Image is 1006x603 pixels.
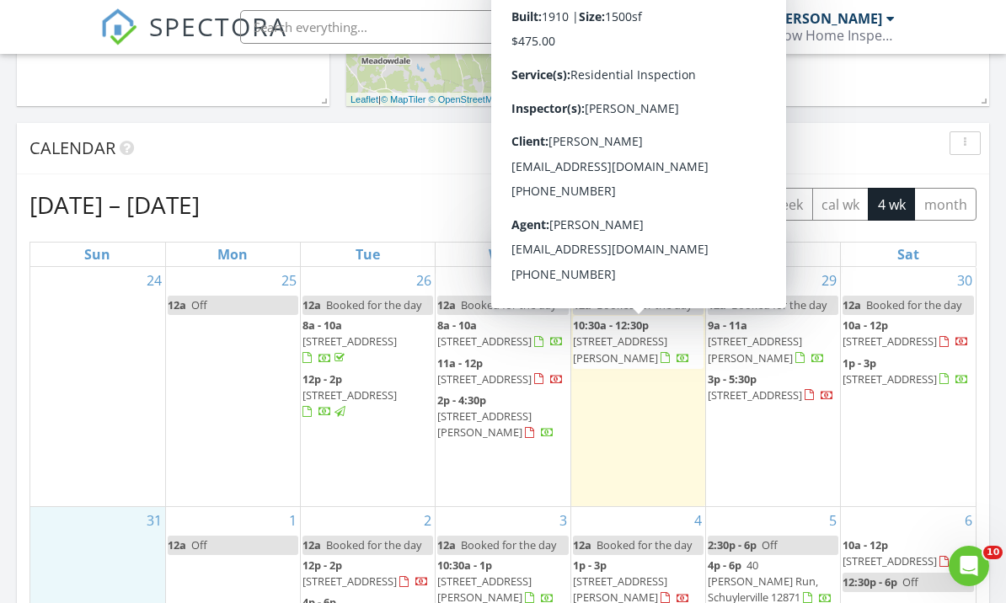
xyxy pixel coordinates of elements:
a: 12p - 2p [STREET_ADDRESS] [302,371,397,419]
input: Search everything... [240,10,577,44]
a: 8a - 10a [STREET_ADDRESS] [437,316,568,352]
span: Off [902,574,918,590]
a: Go to August 25, 2025 [278,267,300,294]
td: Go to August 25, 2025 [165,267,300,506]
span: Off [191,297,207,312]
span: [STREET_ADDRESS][PERSON_NAME] [437,408,532,440]
td: Go to August 29, 2025 [705,267,840,506]
span: [STREET_ADDRESS] [843,371,937,387]
span: 12a [708,297,726,312]
div: [PERSON_NAME] [773,10,882,27]
button: month [914,188,977,221]
a: © OpenStreetMap contributors [429,94,554,104]
a: 10:30a - 12:30p [STREET_ADDRESS][PERSON_NAME] [573,316,704,369]
a: © MapTiler [381,94,426,104]
span: 9a - 11a [708,318,747,333]
a: Go to September 2, 2025 [420,507,435,534]
a: Go to September 6, 2025 [961,507,976,534]
span: 1p - 3p [573,558,607,573]
span: Booked for the day [461,297,556,312]
span: 12:30p - 6p [843,574,897,590]
span: Booked for the day [597,297,692,312]
td: Go to August 30, 2025 [841,267,976,506]
span: 12a [843,297,861,312]
a: Go to September 5, 2025 [826,507,840,534]
button: Next [634,187,674,221]
button: week [762,188,813,221]
button: cal wk [812,188,870,221]
button: 4 wk [868,188,915,221]
span: 12a [168,537,186,552]
td: Go to August 27, 2025 [436,267,570,506]
a: 2p - 4:30p [STREET_ADDRESS][PERSON_NAME] [437,392,554,440]
a: Leaflet [350,94,378,104]
a: 10a - 12p [STREET_ADDRESS] [843,318,969,349]
div: | [346,93,559,107]
a: Tuesday [352,243,383,266]
a: Go to August 28, 2025 [683,267,705,294]
span: [STREET_ADDRESS][PERSON_NAME] [573,334,667,365]
a: Go to August 26, 2025 [413,267,435,294]
a: Go to September 4, 2025 [691,507,705,534]
a: 12p - 2p [STREET_ADDRESS] [302,556,433,592]
span: [STREET_ADDRESS] [437,371,532,387]
span: [STREET_ADDRESS] [843,334,937,349]
a: 8a - 10a [STREET_ADDRESS] [302,316,433,369]
td: Go to August 26, 2025 [301,267,436,506]
a: Go to September 3, 2025 [556,507,570,534]
span: [STREET_ADDRESS] [302,334,397,349]
span: Booked for the day [597,537,692,552]
span: [STREET_ADDRESS] [708,387,802,403]
span: 12a [573,537,591,552]
a: 10a - 12p [STREET_ADDRESS] [843,536,974,572]
a: 3p - 5:30p [STREET_ADDRESS] [708,370,838,406]
span: [STREET_ADDRESS][PERSON_NAME] [708,334,802,365]
a: SPECTORA [100,23,287,58]
span: 10:30a - 1p [437,558,492,573]
span: Booked for the day [326,297,421,312]
span: SPECTORA [149,8,287,44]
a: 10a - 12p [STREET_ADDRESS] [843,537,969,568]
span: 12a [302,537,321,552]
a: Go to August 27, 2025 [548,267,570,294]
span: 12a [573,297,591,312]
span: [STREET_ADDRESS] [437,334,532,349]
span: 10a - 12p [843,537,888,552]
a: Friday [761,243,785,266]
a: 9a - 11a [STREET_ADDRESS][PERSON_NAME] [708,318,825,365]
span: Booked for the day [461,537,556,552]
span: 12a [437,297,456,312]
span: 4p - 6p [708,558,741,573]
span: 12a [168,297,186,312]
a: Wednesday [485,243,521,266]
a: 11a - 12p [STREET_ADDRESS] [437,355,564,387]
a: Thursday [622,243,655,266]
iframe: Intercom live chat [949,546,989,586]
button: Previous [596,187,635,221]
a: 1p - 3p [STREET_ADDRESS] [843,355,969,387]
span: Off [191,537,207,552]
img: The Best Home Inspection Software - Spectora [100,8,137,45]
span: 12p - 2p [302,371,342,387]
span: 10a - 12p [843,318,888,333]
span: 12p - 2p [302,558,342,573]
span: [STREET_ADDRESS] [302,574,397,589]
span: Booked for the day [866,297,961,312]
span: [STREET_ADDRESS] [302,387,397,403]
a: 12p - 2p [STREET_ADDRESS] [302,558,429,589]
button: list [683,188,721,221]
a: Go to August 29, 2025 [818,267,840,294]
span: Booked for the day [731,297,827,312]
span: 10 [983,546,1003,559]
a: Go to August 31, 2025 [143,507,165,534]
a: 9a - 11a [STREET_ADDRESS][PERSON_NAME] [708,316,838,369]
span: [STREET_ADDRESS] [843,553,937,568]
div: Wolf Hollow Home Inspections [726,27,895,44]
a: 10:30a - 12:30p [STREET_ADDRESS][PERSON_NAME] [573,318,690,365]
span: 3p - 5:30p [708,371,757,387]
h2: [DATE] – [DATE] [29,188,200,221]
span: Booked for the day [326,537,421,552]
td: Go to August 24, 2025 [30,267,165,506]
span: 8a - 10a [302,318,342,333]
a: 12p - 2p [STREET_ADDRESS] [302,370,433,423]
